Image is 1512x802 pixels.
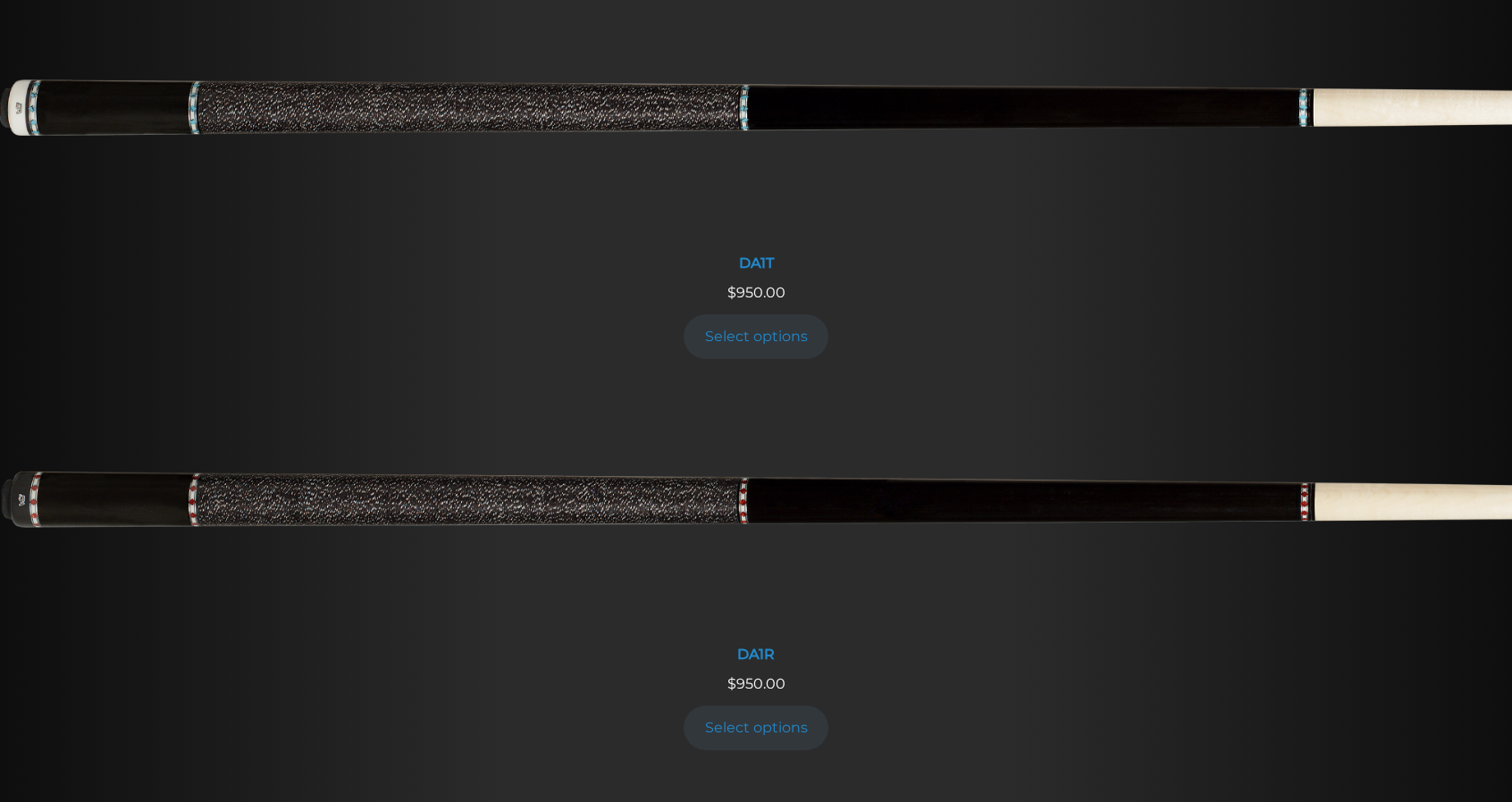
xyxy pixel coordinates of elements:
span: 950.00 [727,675,785,692]
a: Add to cart: “DA1R” [684,706,828,749]
span: $ [727,675,736,692]
span: $ [727,284,736,301]
a: Add to cart: “DA1T” [684,314,828,358]
span: 950.00 [727,284,785,301]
